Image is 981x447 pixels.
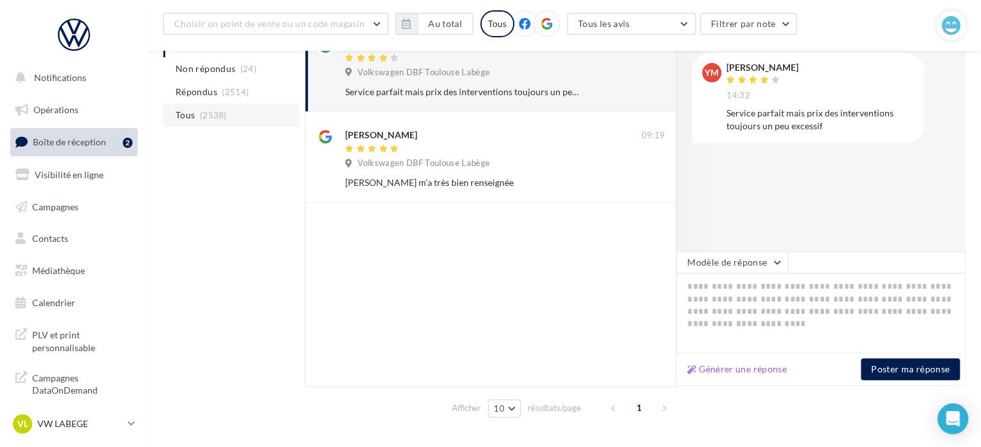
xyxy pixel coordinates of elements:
div: [PERSON_NAME] [726,63,798,72]
span: Notifications [34,72,86,83]
span: VL [17,417,28,430]
span: Boîte de réception [33,136,106,147]
a: Calendrier [8,289,140,316]
a: Campagnes [8,194,140,221]
a: VL VW LABEGE [10,412,138,436]
span: Campagnes DataOnDemand [32,369,132,397]
button: Notifications [8,64,135,91]
span: Choisir un point de vente ou un code magasin [174,18,364,29]
button: Poster ma réponse [861,358,960,380]
div: [PERSON_NAME] m’a très bien renseignée [345,176,581,189]
button: Au total [395,13,473,35]
span: Afficher [452,402,481,414]
span: Tous les avis [578,18,630,29]
span: Calendrier [32,297,75,308]
span: Tous [175,109,195,122]
span: Volkswagen DBF Toulouse Labège [357,67,490,78]
span: (24) [240,64,256,74]
a: Boîte de réception2 [8,128,140,156]
button: Au total [417,13,473,35]
span: 10 [494,403,505,414]
span: Opérations [33,104,78,115]
span: Répondus [175,86,217,98]
span: 1 [629,397,649,418]
span: Non répondus [175,62,235,75]
button: Choisir un point de vente ou un code magasin [163,13,388,35]
button: Filtrer par note [700,13,797,35]
a: Campagnes DataOnDemand [8,364,140,402]
span: Médiathèque [32,265,85,276]
span: 14:32 [726,90,750,102]
a: Opérations [8,96,140,123]
button: 10 [488,399,521,417]
a: Médiathèque [8,257,140,284]
span: YM [705,66,719,79]
button: Générer une réponse [682,361,792,377]
button: Tous les avis [567,13,696,35]
div: Service parfait mais prix des interventions toujours un peu excessif [726,107,914,132]
div: [PERSON_NAME] [345,129,417,141]
div: Tous [480,10,514,37]
span: (2514) [222,87,249,97]
a: Visibilité en ligne [8,161,140,188]
span: PLV et print personnalisable [32,326,132,354]
span: Volkswagen DBF Toulouse Labège [357,158,490,169]
p: VW LABEGE [37,417,123,430]
span: Visibilité en ligne [35,169,104,180]
div: 2 [123,138,132,148]
a: Contacts [8,225,140,252]
span: Contacts [32,233,68,244]
span: 09:19 [641,130,665,141]
span: résultats/page [528,402,581,414]
span: Campagnes [32,201,78,212]
span: (2538) [200,110,227,120]
a: PLV et print personnalisable [8,321,140,359]
div: Service parfait mais prix des interventions toujours un peu excessif [345,86,581,98]
button: Modèle de réponse [676,251,788,273]
div: Open Intercom Messenger [937,403,968,434]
